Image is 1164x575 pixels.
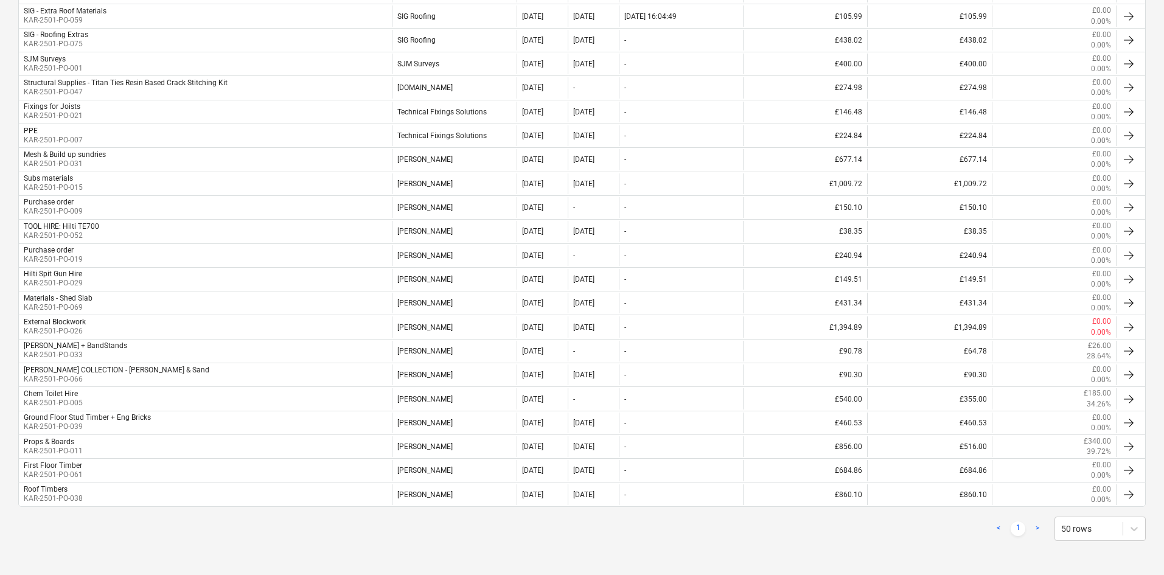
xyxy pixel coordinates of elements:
p: 0.00% [1091,279,1111,290]
div: - [624,275,626,284]
div: [DATE] [522,131,543,140]
a: Previous page [991,521,1006,536]
p: £0.00 [1092,221,1111,231]
div: [DATE] [522,323,543,332]
div: [PERSON_NAME] [392,316,516,337]
p: £26.00 [1088,341,1111,351]
div: [DATE] [573,299,594,307]
p: £0.00 [1092,484,1111,495]
div: [DATE] [522,371,543,379]
div: [DATE] [522,12,543,21]
p: KAR-2501-PO-009 [24,206,83,217]
div: [DATE] [522,442,543,451]
div: £90.30 [743,364,867,385]
div: [DATE] [522,108,543,116]
div: [DATE] [573,36,594,44]
div: [DATE] [522,490,543,499]
p: £0.00 [1092,5,1111,16]
div: £1,009.72 [743,173,867,194]
div: [DATE] [522,275,543,284]
div: - [624,36,626,44]
p: 0.00% [1091,112,1111,122]
div: Ground Floor Stud Timber + Eng Bricks [24,413,151,422]
p: KAR-2501-PO-069 [24,302,92,313]
div: - [624,108,626,116]
div: [DATE] [522,227,543,235]
div: [PERSON_NAME] [392,149,516,170]
div: - [624,299,626,307]
div: Hilti Spit Gun Hire [24,270,82,278]
p: KAR-2501-PO-029 [24,278,83,288]
div: - [624,466,626,475]
div: £150.10 [867,197,991,218]
p: 0.00% [1091,495,1111,505]
p: £0.00 [1092,413,1111,423]
div: - [624,490,626,499]
div: [DATE] [522,155,543,164]
div: - [573,395,575,403]
div: £38.35 [743,221,867,242]
div: £240.94 [743,245,867,266]
div: £150.10 [743,197,867,218]
p: £0.00 [1092,102,1111,112]
div: £146.48 [743,102,867,122]
div: £677.14 [867,149,991,170]
p: 0.00% [1091,423,1111,433]
div: - [573,203,575,212]
div: [DATE] [522,251,543,260]
div: - [573,83,575,92]
div: Structural Supplies - Titan Ties Resin Based Crack Stitching Kit [24,78,228,87]
p: 0.00% [1091,470,1111,481]
div: Props & Boards [24,437,74,446]
div: £274.98 [867,77,991,98]
div: £860.10 [743,484,867,505]
div: £1,009.72 [867,173,991,194]
a: Next page [1030,521,1045,536]
p: 0.00% [1091,303,1111,313]
div: [PERSON_NAME] [392,245,516,266]
div: £149.51 [743,269,867,290]
div: [DATE] [573,155,594,164]
div: [DATE] [573,419,594,427]
p: 0.00% [1091,184,1111,194]
p: KAR-2501-PO-075 [24,39,88,49]
p: £0.00 [1092,30,1111,40]
div: [PERSON_NAME] [392,364,516,385]
p: £185.00 [1084,388,1111,399]
div: Purchase order [24,198,74,206]
p: 0.00% [1091,159,1111,170]
p: £0.00 [1092,293,1111,303]
div: £240.94 [867,245,991,266]
div: £224.84 [867,125,991,146]
div: £677.14 [743,149,867,170]
div: - [624,251,626,260]
p: £0.00 [1092,460,1111,470]
div: £860.10 [867,484,991,505]
div: [DATE] [573,275,594,284]
div: [PERSON_NAME] [392,436,516,457]
div: Roof Timbers [24,485,68,493]
p: KAR-2501-PO-047 [24,87,228,97]
p: KAR-2501-PO-011 [24,446,83,456]
div: £400.00 [743,54,867,74]
div: Subs materials [24,174,73,183]
div: £38.35 [867,221,991,242]
div: £684.86 [867,460,991,481]
a: Page 1 is your current page [1011,521,1025,536]
div: [DATE] [573,108,594,116]
p: KAR-2501-PO-033 [24,350,127,360]
p: 0.00% [1091,40,1111,51]
p: £0.00 [1092,197,1111,207]
p: £340.00 [1084,436,1111,447]
div: [DOMAIN_NAME] [392,77,516,98]
p: 0.00% [1091,256,1111,266]
div: £146.48 [867,102,991,122]
p: 0.00% [1091,64,1111,74]
p: KAR-2501-PO-039 [24,422,151,432]
p: £0.00 [1092,125,1111,136]
div: Chem Toilet Hire [24,389,78,398]
div: [DATE] [573,466,594,475]
div: - [573,347,575,355]
div: Materials - Shed Slab [24,294,92,302]
p: £0.00 [1092,245,1111,256]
